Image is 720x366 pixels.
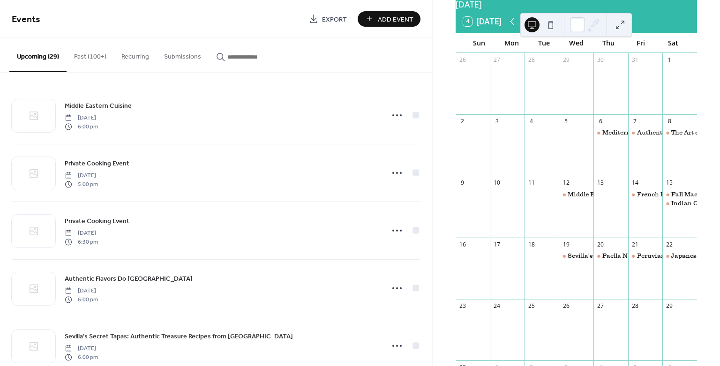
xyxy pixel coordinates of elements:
button: Submissions [157,38,209,71]
div: Peruvian Cuisine [628,252,663,260]
div: Indian Cuisine [671,199,718,208]
div: Paella Night [593,252,628,260]
div: 4 [527,118,535,126]
div: 5 [562,118,570,126]
div: 16 [458,240,466,248]
div: Tue [528,33,560,52]
div: Sun [463,33,495,52]
div: 8 [666,118,674,126]
span: 6:30 pm [65,238,98,246]
div: 26 [458,56,466,64]
div: Peruvian Cuisine [637,252,691,260]
span: [DATE] [65,114,98,122]
span: Private Cooking Event [65,159,129,169]
div: Authentic Flavors Do Brasil [628,128,663,137]
div: Sevilla's Secret Tapas: Authentic Treasure Recipes from Andalucía [559,252,593,260]
span: [DATE] [65,287,98,295]
div: 10 [493,179,501,187]
div: 23 [458,302,466,310]
div: 13 [597,179,605,187]
div: French Elegance: The Art of Coq au Vin [628,190,663,199]
div: 2 [458,118,466,126]
div: The Art of Pasta Making [662,128,697,137]
span: [DATE] [65,229,98,238]
span: Export [322,15,347,24]
div: 30 [597,56,605,64]
span: Sevilla's Secret Tapas: Authentic Treasure Recipes from [GEOGRAPHIC_DATA] [65,332,293,342]
div: 20 [597,240,605,248]
div: 1 [666,56,674,64]
div: 29 [562,56,570,64]
button: Add Event [358,11,420,27]
div: 25 [527,302,535,310]
div: 24 [493,302,501,310]
div: Thu [592,33,625,52]
div: 17 [493,240,501,248]
div: Fall Macarons [662,190,697,199]
div: 29 [666,302,674,310]
div: 6 [597,118,605,126]
div: 26 [562,302,570,310]
span: Middle Eastern Cuisine [65,101,132,111]
a: Middle Eastern Cuisine [65,100,132,111]
button: Upcoming (29) [9,38,67,72]
a: Private Cooking Event [65,216,129,226]
span: 6:00 pm [65,295,98,304]
div: 7 [631,118,639,126]
button: Past (100+) [67,38,114,71]
span: [DATE] [65,172,98,180]
a: Authentic Flavors Do [GEOGRAPHIC_DATA] [65,273,193,284]
div: 3 [493,118,501,126]
span: 6:00 pm [65,353,98,361]
div: 21 [631,240,639,248]
button: 4[DATE] [460,15,505,29]
div: 9 [458,179,466,187]
a: Sevilla's Secret Tapas: Authentic Treasure Recipes from [GEOGRAPHIC_DATA] [65,331,293,342]
span: 5:00 pm [65,180,98,188]
div: 22 [666,240,674,248]
div: 15 [666,179,674,187]
div: Paella Night [602,252,640,260]
div: Sat [657,33,690,52]
div: Mediterranean [602,128,648,137]
span: [DATE] [65,344,98,353]
div: Mon [495,33,528,52]
div: Fall Macarons [671,190,715,199]
div: 11 [527,179,535,187]
div: Mediterranean [593,128,628,137]
span: Private Cooking Event [65,217,129,226]
span: Add Event [378,15,413,24]
div: 28 [631,302,639,310]
span: Events [12,10,40,29]
a: Export [302,11,354,27]
div: 18 [527,240,535,248]
div: 28 [527,56,535,64]
div: 19 [562,240,570,248]
button: Recurring [114,38,157,71]
div: 31 [631,56,639,64]
span: Authentic Flavors Do [GEOGRAPHIC_DATA] [65,274,193,284]
a: Private Cooking Event [65,158,129,169]
div: Wed [560,33,592,52]
div: 12 [562,179,570,187]
div: 27 [493,56,501,64]
div: 27 [597,302,605,310]
div: Middle Eastern Cuisine [559,190,593,199]
div: 14 [631,179,639,187]
div: Fri [625,33,657,52]
div: Japanese Street Foods [662,252,697,260]
div: Indian Cuisine [662,199,697,208]
div: Middle Eastern Cuisine [568,190,640,199]
span: 6:00 pm [65,122,98,131]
